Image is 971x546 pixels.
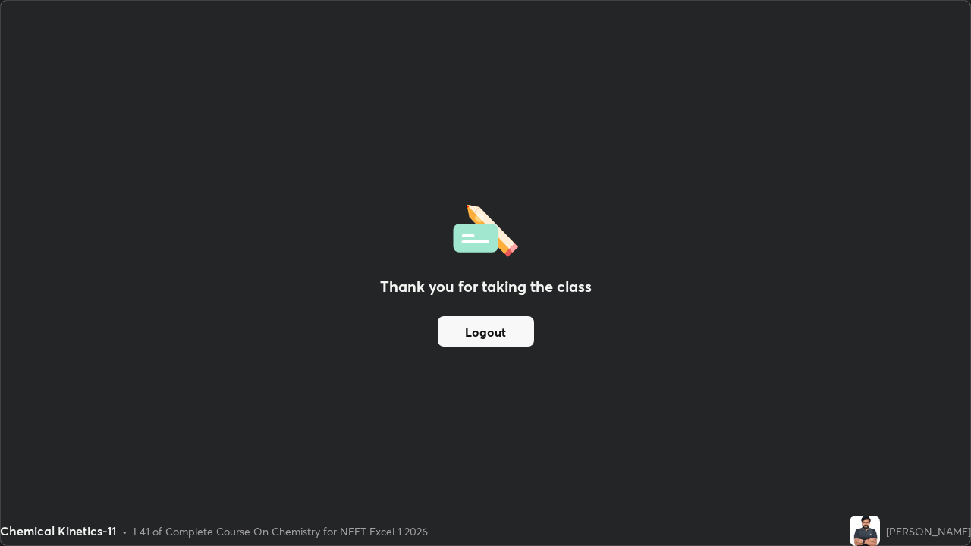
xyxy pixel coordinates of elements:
[850,516,880,546] img: b678fab11c8e479983cbcbbb2042349f.jpg
[134,523,428,539] div: L41 of Complete Course On Chemistry for NEET Excel 1 2026
[380,275,592,298] h2: Thank you for taking the class
[886,523,971,539] div: [PERSON_NAME]
[122,523,127,539] div: •
[453,199,518,257] img: offlineFeedback.1438e8b3.svg
[438,316,534,347] button: Logout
